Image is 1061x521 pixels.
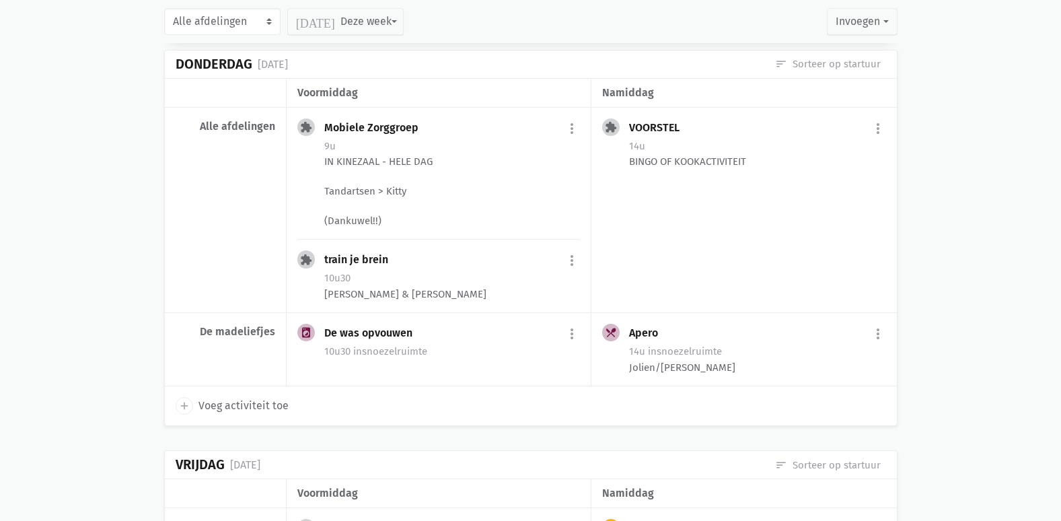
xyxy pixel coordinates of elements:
span: Voeg activiteit toe [198,397,289,415]
div: [PERSON_NAME] & [PERSON_NAME] [324,287,580,302]
i: add [178,400,190,412]
span: 9u [324,140,336,152]
div: namiddag [602,485,885,502]
i: extension [300,121,312,133]
i: [DATE] [296,15,335,28]
div: Vrijdag [176,457,225,473]
div: voormiddag [297,485,580,502]
i: extension [605,121,617,133]
i: local_dining [605,326,617,339]
i: local_laundry_service [300,326,312,339]
div: [DATE] [230,456,260,474]
span: 14u [629,140,645,152]
span: 14u [629,345,645,357]
div: train je brein [324,253,399,267]
i: sort [775,58,787,70]
i: sort [775,459,787,471]
span: 10u30 [324,345,351,357]
button: Deze week [287,8,404,35]
div: [DATE] [258,56,288,73]
a: add Voeg activiteit toe [176,397,289,415]
div: IN KINEZAAL - HELE DAG Tandartsen > Kitty (Dankuwel!!) [324,154,580,228]
span: in [648,345,657,357]
i: extension [300,254,312,266]
span: snoezelruimte [353,345,427,357]
span: snoezelruimte [648,345,722,357]
span: in [353,345,362,357]
a: Sorteer op startuur [775,57,881,71]
div: voormiddag [297,84,580,102]
div: Mobiele Zorggroep [324,121,429,135]
div: VOORSTEL [629,121,690,135]
a: Sorteer op startuur [775,458,881,473]
div: De madeliefjes [176,325,275,339]
button: Invoegen [827,8,897,35]
div: Donderdag [176,57,252,72]
div: De was opvouwen [324,326,423,340]
div: Jolien/[PERSON_NAME] [629,360,885,375]
div: BINGO OF KOOKACTIVITEIT [629,154,885,169]
div: Alle afdelingen [176,120,275,133]
span: 10u30 [324,272,351,284]
div: Apero [629,326,669,340]
div: namiddag [602,84,885,102]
